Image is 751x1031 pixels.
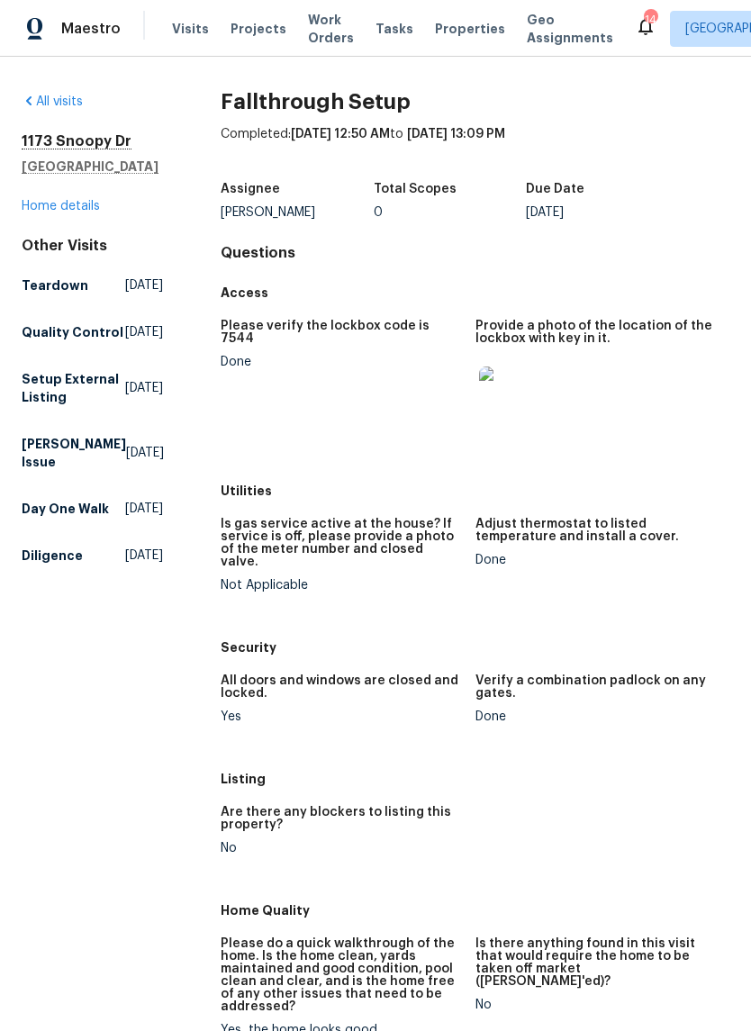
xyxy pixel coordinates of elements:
[221,901,729,919] h5: Home Quality
[231,20,286,38] span: Projects
[221,206,373,219] div: [PERSON_NAME]
[22,237,163,255] div: Other Visits
[291,128,390,140] span: [DATE] 12:50 AM
[375,23,413,35] span: Tasks
[475,320,715,345] h5: Provide a photo of the location of the lockbox with key in it.
[644,11,656,29] div: 14
[221,320,460,345] h5: Please verify the lockbox code is 7544
[221,93,729,111] h2: Fallthrough Setup
[22,539,163,572] a: Diligence[DATE]
[475,937,715,988] h5: Is there anything found in this visit that would require the home to be taken off market ([PERSON...
[221,638,729,656] h5: Security
[475,674,715,700] h5: Verify a combination padlock on any gates.
[221,674,460,700] h5: All doors and windows are closed and locked.
[475,554,715,566] div: Done
[374,206,526,219] div: 0
[125,500,163,518] span: [DATE]
[125,323,163,341] span: [DATE]
[125,379,163,397] span: [DATE]
[407,128,505,140] span: [DATE] 13:09 PM
[527,11,613,47] span: Geo Assignments
[61,20,121,38] span: Maestro
[221,710,460,723] div: Yes
[221,482,729,500] h5: Utilities
[125,547,163,565] span: [DATE]
[22,363,163,413] a: Setup External Listing[DATE]
[221,518,460,568] h5: Is gas service active at the house? If service is off, please provide a photo of the meter number...
[221,125,729,172] div: Completed: to
[526,183,584,195] h5: Due Date
[475,710,715,723] div: Done
[22,435,126,471] h5: [PERSON_NAME] Issue
[475,518,715,543] h5: Adjust thermostat to listed temperature and install a cover.
[308,11,354,47] span: Work Orders
[22,95,83,108] a: All visits
[126,444,164,462] span: [DATE]
[22,547,83,565] h5: Diligence
[221,183,280,195] h5: Assignee
[22,316,163,348] a: Quality Control[DATE]
[221,842,460,855] div: No
[221,356,460,368] div: Done
[125,276,163,294] span: [DATE]
[475,999,715,1011] div: No
[22,200,100,213] a: Home details
[22,500,109,518] h5: Day One Walk
[221,770,729,788] h5: Listing
[22,276,88,294] h5: Teardown
[221,284,729,302] h5: Access
[172,20,209,38] span: Visits
[221,579,460,592] div: Not Applicable
[22,269,163,302] a: Teardown[DATE]
[22,323,123,341] h5: Quality Control
[221,806,460,831] h5: Are there any blockers to listing this property?
[221,937,460,1013] h5: Please do a quick walkthrough of the home. Is the home clean, yards maintained and good condition...
[374,183,457,195] h5: Total Scopes
[221,244,729,262] h4: Questions
[22,493,163,525] a: Day One Walk[DATE]
[22,370,125,406] h5: Setup External Listing
[435,20,505,38] span: Properties
[22,428,163,478] a: [PERSON_NAME] Issue[DATE]
[526,206,678,219] div: [DATE]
